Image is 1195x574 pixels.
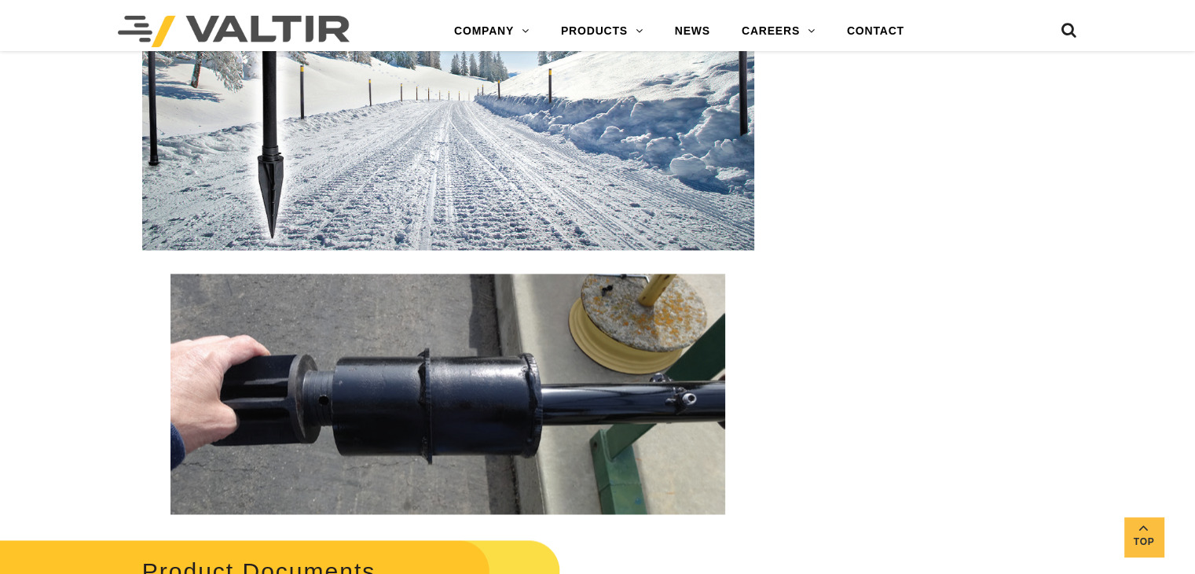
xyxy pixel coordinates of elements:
[438,16,545,47] a: COMPANY
[545,16,659,47] a: PRODUCTS
[726,16,831,47] a: CAREERS
[831,16,920,47] a: CONTACT
[659,16,726,47] a: NEWS
[1124,517,1164,557] a: Top
[1124,533,1164,551] span: Top
[118,16,350,47] img: Valtir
